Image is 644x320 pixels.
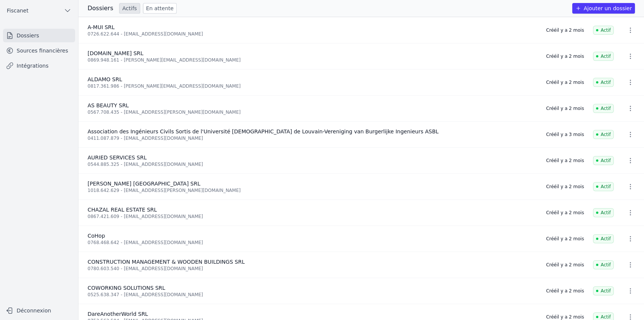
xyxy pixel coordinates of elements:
span: Actif [593,26,614,35]
span: Fiscanet [7,7,28,14]
span: Actif [593,52,614,61]
span: CoHop [88,233,105,239]
div: 0567.708.435 - [EMAIL_ADDRESS][PERSON_NAME][DOMAIN_NAME] [88,109,537,115]
span: Actif [593,78,614,87]
span: [DOMAIN_NAME] SRL [88,50,143,56]
div: Créé il y a 2 mois [546,79,584,85]
div: 0869.948.161 - [PERSON_NAME][EMAIL_ADDRESS][DOMAIN_NAME] [88,57,537,63]
div: Créé il y a 2 mois [546,210,584,216]
span: Association des Ingénieurs Civils Sortis de l'Université [DEMOGRAPHIC_DATA] de Louvain-Vereniging... [88,128,439,134]
button: Ajouter un dossier [572,3,635,14]
div: Créé il y a 2 mois [546,288,584,294]
div: Créé il y a 2 mois [546,236,584,242]
span: Actif [593,156,614,165]
div: 0544.885.325 - [EMAIL_ADDRESS][DOMAIN_NAME] [88,161,537,167]
span: Actif [593,260,614,269]
div: 0726.622.644 - [EMAIL_ADDRESS][DOMAIN_NAME] [88,31,537,37]
div: Créé il y a 3 mois [546,131,584,138]
span: COWORKING SOLUTIONS SRL [88,285,165,291]
span: AS BEAUTY SRL [88,102,129,108]
div: 0768.468.642 - [EMAIL_ADDRESS][DOMAIN_NAME] [88,240,537,246]
a: Intégrations [3,59,75,73]
div: Créé il y a 2 mois [546,158,584,164]
div: 0411.087.879 - [EMAIL_ADDRESS][DOMAIN_NAME] [88,135,537,141]
div: Créé il y a 2 mois [546,314,584,320]
span: DareAnotherWorld SRL [88,311,148,317]
span: Actif [593,208,614,217]
div: 0817.361.986 - [PERSON_NAME][EMAIL_ADDRESS][DOMAIN_NAME] [88,83,537,89]
span: CONSTRUCTION MANAGEMENT & WOODEN BUILDINGS SRL [88,259,245,265]
span: ALDAMO SRL [88,76,122,82]
a: Actifs [119,3,140,14]
button: Déconnexion [3,305,75,317]
h3: Dossiers [88,4,113,13]
a: Sources financières [3,44,75,57]
span: Actif [593,130,614,139]
span: Actif [593,286,614,295]
span: CHAZAL REAL ESTATE SRL [88,207,157,213]
span: Actif [593,104,614,113]
div: Créé il y a 2 mois [546,53,584,59]
a: Dossiers [3,29,75,42]
span: Actif [593,182,614,191]
div: 0780.603.540 - [EMAIL_ADDRESS][DOMAIN_NAME] [88,266,537,272]
a: En attente [143,3,177,14]
button: Fiscanet [3,5,75,17]
span: Actif [593,234,614,243]
div: Créé il y a 2 mois [546,262,584,268]
div: 0525.638.347 - [EMAIL_ADDRESS][DOMAIN_NAME] [88,292,537,298]
div: Créé il y a 2 mois [546,184,584,190]
div: 1018.642.629 - [EMAIL_ADDRESS][PERSON_NAME][DOMAIN_NAME] [88,187,537,193]
span: A-MUI SRL [88,24,115,30]
span: AURIED SERVICES SRL [88,155,147,161]
div: Créé il y a 2 mois [546,105,584,111]
div: Créé il y a 2 mois [546,27,584,33]
span: [PERSON_NAME] [GEOGRAPHIC_DATA] SRL [88,181,200,187]
div: 0867.421.609 - [EMAIL_ADDRESS][DOMAIN_NAME] [88,213,537,220]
